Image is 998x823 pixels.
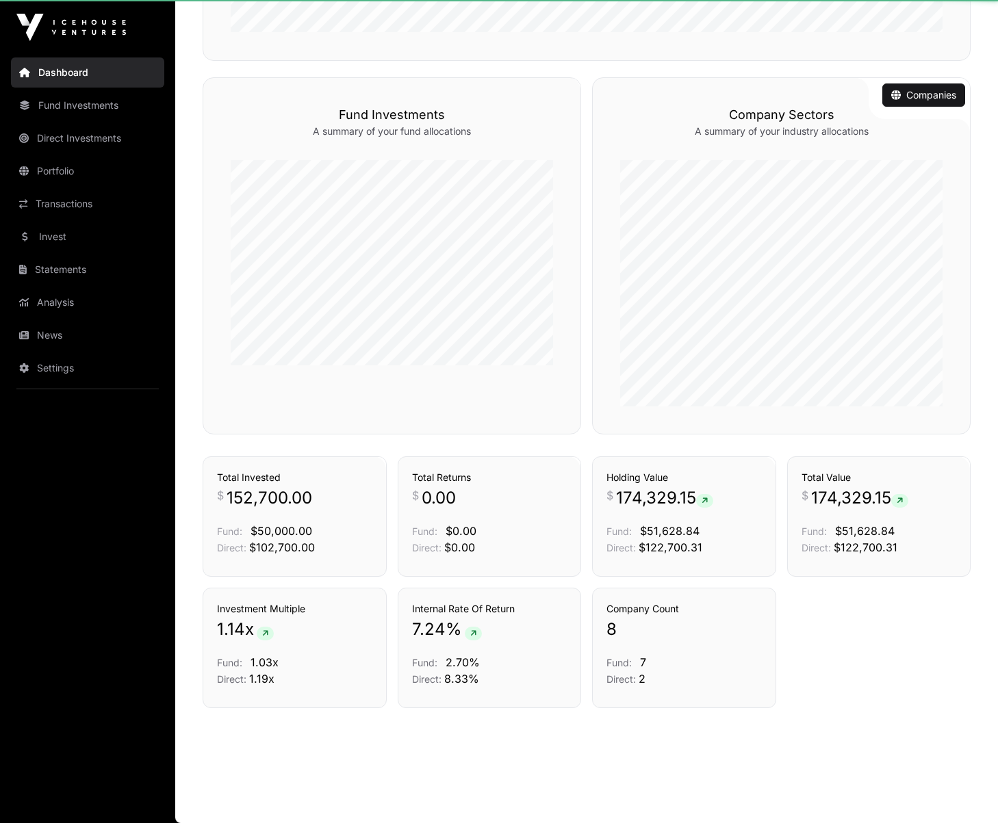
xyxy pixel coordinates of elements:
[606,602,762,616] h3: Company Count
[412,471,567,484] h3: Total Returns
[606,618,617,640] span: 8
[11,156,164,186] a: Portfolio
[811,487,908,509] span: 174,329.15
[802,487,808,504] span: $
[251,524,312,538] span: $50,000.00
[11,320,164,350] a: News
[249,672,274,685] span: 1.19x
[606,657,632,668] span: Fund:
[639,672,645,685] span: 2
[11,222,164,252] a: Invest
[245,618,254,640] span: x
[217,487,224,504] span: $
[606,471,762,484] h3: Holding Value
[606,487,613,504] span: $
[231,105,553,125] h3: Fund Investments
[11,353,164,383] a: Settings
[16,14,126,41] img: Icehouse Ventures Logo
[446,618,462,640] span: %
[11,254,164,285] a: Statements
[217,525,242,537] span: Fund:
[640,655,646,669] span: 7
[606,542,636,553] span: Direct:
[446,524,476,538] span: $0.00
[217,657,242,668] span: Fund:
[11,189,164,219] a: Transactions
[412,487,419,504] span: $
[231,125,553,138] p: A summary of your fund allocations
[11,90,164,120] a: Fund Investments
[891,88,956,102] a: Companies
[802,471,957,484] h3: Total Value
[834,540,897,554] span: $122,700.31
[835,524,895,538] span: $51,628.84
[217,602,372,616] h3: Investment Multiple
[412,525,437,537] span: Fund:
[217,673,246,685] span: Direct:
[412,673,442,685] span: Direct:
[217,618,245,640] span: 1.14
[639,540,702,554] span: $122,700.31
[227,487,312,509] span: 152,700.00
[249,540,315,554] span: $102,700.00
[412,657,437,668] span: Fund:
[217,471,372,484] h3: Total Invested
[412,542,442,553] span: Direct:
[11,287,164,317] a: Analysis
[802,525,827,537] span: Fund:
[412,602,567,616] h3: Internal Rate Of Return
[217,542,246,553] span: Direct:
[802,542,831,553] span: Direct:
[11,123,164,153] a: Direct Investments
[606,525,632,537] span: Fund:
[616,487,713,509] span: 174,329.15
[620,105,943,125] h3: Company Sectors
[444,540,475,554] span: $0.00
[444,672,479,685] span: 8.33%
[11,57,164,88] a: Dashboard
[412,618,446,640] span: 7.24
[882,83,965,107] button: Companies
[606,673,636,685] span: Direct:
[640,524,700,538] span: $51,628.84
[620,125,943,138] p: A summary of your industry allocations
[251,655,279,669] span: 1.03x
[930,757,998,823] iframe: Chat Widget
[422,487,456,509] span: 0.00
[446,655,480,669] span: 2.70%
